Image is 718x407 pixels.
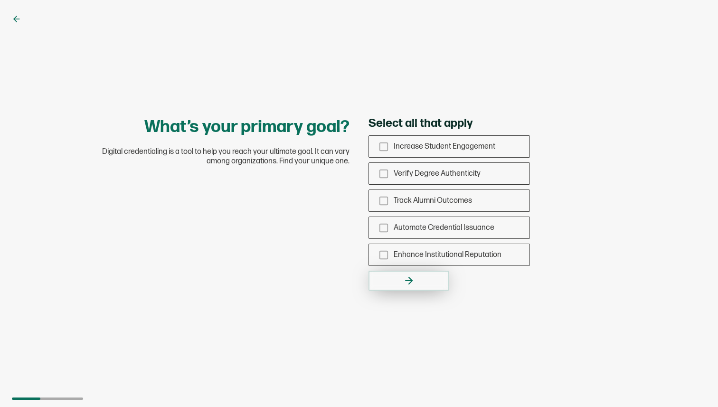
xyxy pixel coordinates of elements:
[368,135,530,266] div: checkbox-group
[394,223,494,232] span: Automate Credential Issuance
[394,169,481,178] span: Verify Degree Authenticity
[144,116,350,138] h1: What’s your primary goal?
[394,196,472,205] span: Track Alumni Outcomes
[368,116,472,131] span: Select all that apply
[671,361,718,407] iframe: Chat Widget
[394,250,501,259] span: Enhance Institutional Reputation
[394,142,495,151] span: Increase Student Engagement
[84,147,350,166] span: Digital credentialing is a tool to help you reach your ultimate goal. It can vary among organizat...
